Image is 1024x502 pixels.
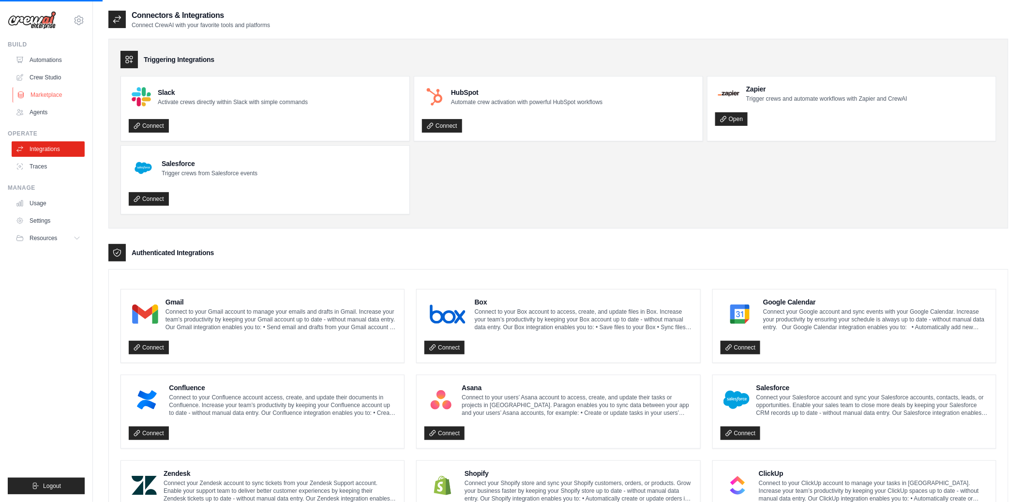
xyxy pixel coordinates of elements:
a: Connect [721,341,761,354]
img: Zapier Logo [718,91,739,96]
img: ClickUp Logo [723,476,752,495]
a: Connect [721,426,761,440]
a: Crew Studio [12,70,85,85]
h4: Confluence [169,383,396,393]
h4: Google Calendar [763,297,988,307]
a: Connect [129,341,169,354]
h4: Salesforce [756,383,988,393]
span: Logout [43,482,61,490]
h4: Gmail [166,297,397,307]
span: Resources [30,234,57,242]
p: Connect to your Box account to access, create, and update files in Box. Increase your team’s prod... [475,308,693,331]
a: Agents [12,105,85,120]
a: Connect [422,119,462,133]
h2: Connectors & Integrations [132,10,270,21]
img: Gmail Logo [132,304,159,324]
h4: Box [475,297,693,307]
h4: Salesforce [162,159,257,168]
h3: Authenticated Integrations [132,248,214,258]
button: Logout [8,478,85,494]
h4: Zendesk [164,469,396,478]
img: Shopify Logo [427,476,458,495]
p: Activate crews directly within Slack with simple commands [158,98,308,106]
img: Google Calendar Logo [723,304,756,324]
a: Integrations [12,141,85,157]
p: Connect to your Confluence account access, create, and update their documents in Confluence. Incr... [169,394,396,417]
a: Connect [129,426,169,440]
p: Connect your Salesforce account and sync your Salesforce accounts, contacts, leads, or opportunit... [756,394,988,417]
img: Logo [8,11,56,30]
p: Connect to your users’ Asana account to access, create, and update their tasks or projects in [GE... [462,394,692,417]
img: Zendesk Logo [132,476,157,495]
a: Connect [129,119,169,133]
button: Resources [12,230,85,246]
h4: Slack [158,88,308,97]
img: Salesforce Logo [723,390,750,410]
a: Traces [12,159,85,174]
a: Connect [424,426,465,440]
a: Open [715,112,748,126]
div: Build [8,41,85,48]
a: Automations [12,52,85,68]
h4: Shopify [465,469,693,478]
h4: ClickUp [759,469,988,478]
h3: Triggering Integrations [144,55,214,64]
a: Connect [424,341,465,354]
p: Connect to your Gmail account to manage your emails and drafts in Gmail. Increase your team’s pro... [166,308,397,331]
p: Connect your Google account and sync events with your Google Calendar. Increase your productivity... [763,308,988,331]
h4: HubSpot [451,88,602,97]
img: Asana Logo [427,390,455,410]
h4: Asana [462,383,692,393]
a: Marketplace [13,87,86,103]
div: Manage [8,184,85,192]
img: Confluence Logo [132,390,162,410]
h4: Zapier [746,84,907,94]
img: Box Logo [427,304,467,324]
p: Automate crew activation with powerful HubSpot workflows [451,98,602,106]
p: Trigger crews and automate workflows with Zapier and CrewAI [746,95,907,103]
img: Slack Logo [132,87,151,106]
p: Trigger crews from Salesforce events [162,169,257,177]
p: Connect CrewAI with your favorite tools and platforms [132,21,270,29]
a: Usage [12,196,85,211]
a: Settings [12,213,85,228]
a: Connect [129,192,169,206]
div: Operate [8,130,85,137]
img: Salesforce Logo [132,156,155,180]
img: HubSpot Logo [425,87,444,106]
